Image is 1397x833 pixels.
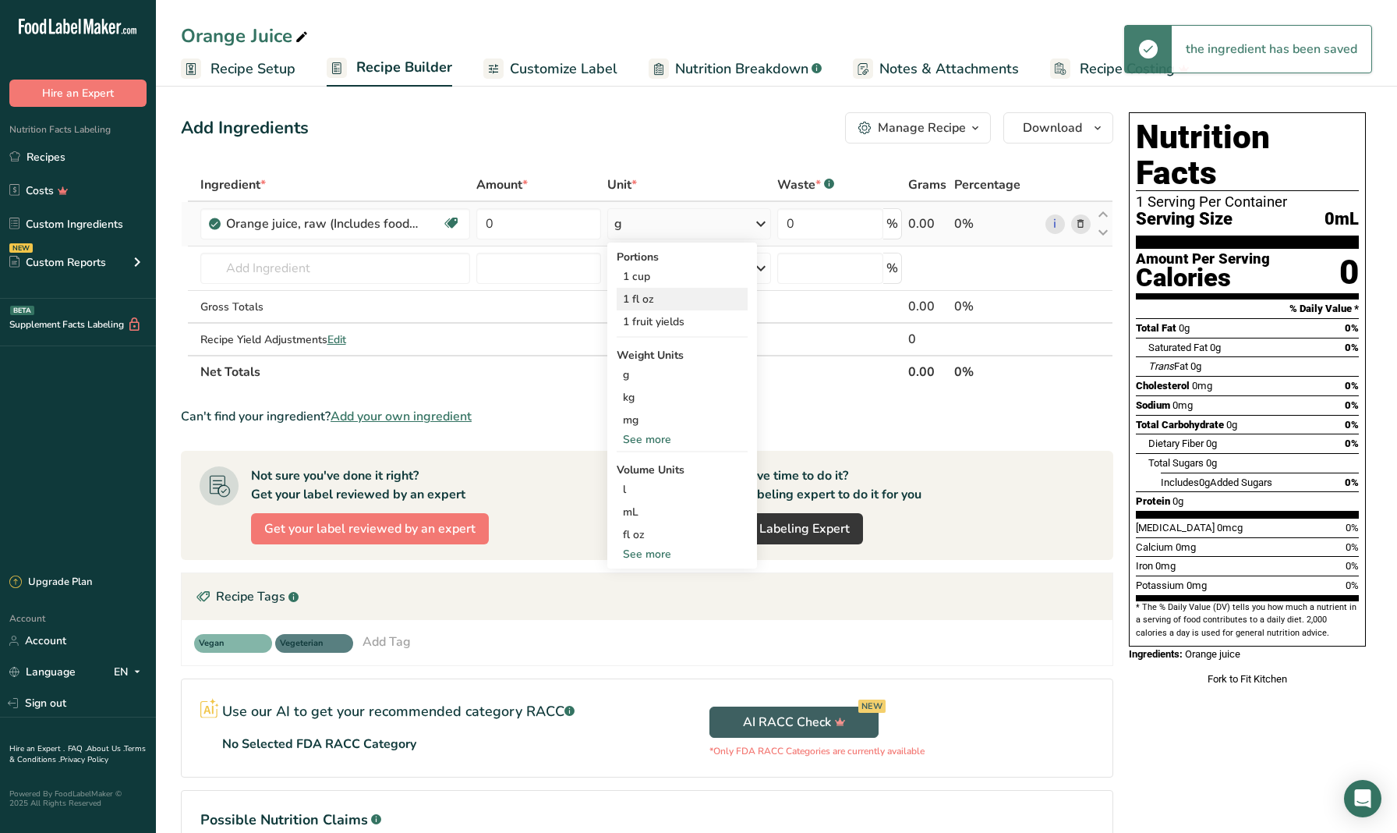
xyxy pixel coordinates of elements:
span: 0% [1345,322,1359,334]
h1: Possible Nutrition Claims [200,810,1094,831]
span: 0% [1346,580,1359,591]
span: Orange juice [1185,648,1240,660]
div: Calories [1136,267,1270,289]
div: Fork to Fit Kitchen [1129,672,1366,687]
i: Trans [1148,360,1174,372]
span: 0g [1226,419,1237,431]
div: See more [617,546,748,562]
span: 0g [1172,495,1183,507]
span: Total Sugars [1148,457,1204,469]
div: Can't find your ingredient? [181,407,1113,426]
th: 0.00 [905,355,951,388]
section: * The % Daily Value (DV) tells you how much a nutrient in a serving of food contributes to a dail... [1136,601,1359,640]
span: 0mg [1155,560,1176,572]
span: 0mg [1176,541,1196,553]
span: Unit [607,175,637,194]
span: 0mg [1187,580,1207,591]
span: Vegeterian [280,637,334,650]
div: the ingredient has been saved [1172,26,1371,73]
button: AI RACC Check NEW [709,707,879,738]
span: 0% [1345,399,1359,411]
span: Grams [908,175,946,194]
span: Fat [1148,360,1188,372]
div: BETA [10,306,34,315]
span: Sodium [1136,399,1170,411]
span: Ingredient [200,175,266,194]
div: kg [617,386,748,409]
div: Add Tag [363,633,411,651]
div: mg [617,409,748,431]
div: Open Intercom Messenger [1344,780,1381,817]
div: Orange juice, raw (Includes foods for USDA's Food Distribution Program) [226,214,421,233]
div: mL [623,504,741,520]
div: Recipe Yield Adjustments [200,331,471,348]
span: Total Fat [1136,322,1176,334]
span: AI RACC Check [743,713,846,732]
span: Potassium [1136,580,1184,591]
th: Net Totals [197,355,906,388]
span: Edit [327,332,346,347]
div: Add Ingredients [181,115,309,141]
a: Privacy Policy [60,754,108,765]
div: EN [114,663,147,682]
div: Amount Per Serving [1136,252,1270,267]
div: Don't have time to do it? Hire a labeling expert to do it for you [709,466,921,504]
a: FAQ . [68,743,87,754]
div: Custom Reports [9,254,106,271]
span: Iron [1136,560,1153,572]
div: g [617,363,748,386]
span: Notes & Attachments [879,58,1019,80]
button: Hire an Expert [9,80,147,107]
span: Customize Label [510,58,617,80]
span: 0mg [1192,380,1212,392]
div: 1 fruit yields [617,310,748,333]
div: Recipe Tags [182,573,1112,620]
span: 0mcg [1217,522,1243,533]
button: Manage Recipe [845,112,991,144]
div: NEW [858,700,886,713]
span: 0% [1345,342,1359,353]
a: Nutrition Breakdown [649,51,822,87]
span: 0% [1345,380,1359,392]
div: 1 cup [617,265,748,288]
div: Not sure you've done it right? Get your label reviewed by an expert [251,466,465,504]
a: Hire an Expert . [9,743,65,754]
span: 0% [1345,419,1359,431]
a: Customize Label [483,51,617,87]
span: Add your own ingredient [331,407,472,426]
div: 0.00 [908,297,948,316]
button: Download [1003,112,1113,144]
span: Saturated Fat [1148,342,1208,353]
span: 0mL [1324,210,1359,229]
a: About Us . [87,743,124,754]
span: Serving Size [1136,210,1233,229]
a: Terms & Conditions . [9,743,146,765]
span: Download [1023,119,1082,137]
span: Get your label reviewed by an expert [264,519,476,538]
div: Weight Units [617,347,748,363]
span: Vegan [199,637,253,650]
span: 0% [1346,560,1359,572]
div: g [614,214,622,233]
span: 0g [1206,457,1217,469]
div: Portions [617,249,748,265]
span: Amount [476,175,528,194]
a: Recipe Builder [327,50,452,87]
span: Calcium [1136,541,1173,553]
input: Add Ingredient [200,253,471,284]
h1: Nutrition Facts [1136,119,1359,191]
button: Get your label reviewed by an expert [251,513,489,544]
span: Percentage [954,175,1020,194]
span: 0g [1190,360,1201,372]
span: Recipe Setup [210,58,295,80]
a: Language [9,658,76,686]
span: 0% [1345,438,1359,449]
div: fl oz [623,526,741,543]
a: Hire a Labeling Expert [709,513,863,544]
div: Waste [777,175,834,194]
span: Dietary Fiber [1148,438,1204,449]
a: Recipe Setup [181,51,295,87]
span: Recipe Builder [356,57,452,78]
div: Volume Units [617,462,748,478]
span: Protein [1136,495,1170,507]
